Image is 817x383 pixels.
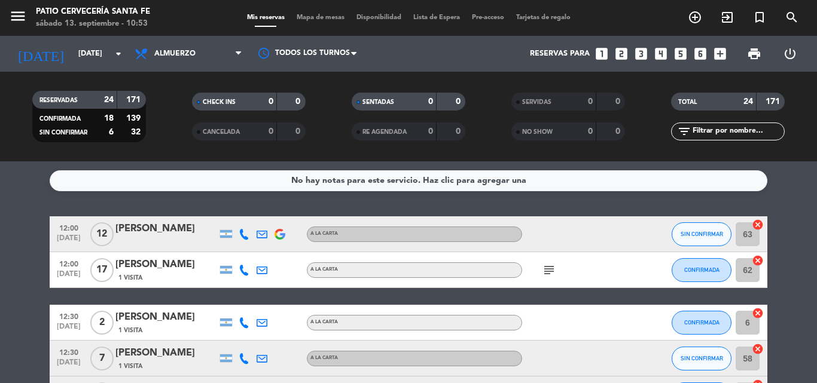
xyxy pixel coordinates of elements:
[269,97,273,106] strong: 0
[752,307,764,319] i: cancel
[681,355,723,361] span: SIN CONFIRMAR
[678,99,697,105] span: TOTAL
[9,7,27,25] i: menu
[310,267,338,272] span: A LA CARTA
[54,345,84,359] span: 12:30
[752,343,764,355] i: cancel
[295,97,303,106] strong: 0
[672,258,731,282] button: CONFIRMADA
[712,46,728,62] i: add_box
[39,116,81,122] span: CONFIRMADA
[90,347,114,370] span: 7
[456,97,463,106] strong: 0
[310,356,338,360] span: A LA CARTA
[615,127,623,136] strong: 0
[633,46,649,62] i: looks_3
[720,10,734,24] i: exit_to_app
[90,258,114,282] span: 17
[54,323,84,336] span: [DATE]
[126,96,143,104] strong: 171
[747,47,761,61] span: print
[688,10,702,24] i: add_circle_outline
[530,50,590,58] span: Reservas para
[752,10,767,24] i: turned_in_not
[295,127,303,136] strong: 0
[466,14,510,21] span: Pre-acceso
[109,128,114,136] strong: 6
[111,47,126,61] i: arrow_drop_down
[673,46,688,62] i: looks_5
[9,41,72,67] i: [DATE]
[752,255,764,266] i: cancel
[291,174,526,188] div: No hay notas para este servicio. Haz clic para agregar una
[310,320,338,324] span: A LA CARTA
[766,97,782,106] strong: 171
[785,10,799,24] i: search
[362,99,394,105] span: SENTADAS
[684,319,720,326] span: CONFIRMADA
[588,97,593,106] strong: 0
[9,7,27,29] button: menu
[39,130,87,136] span: SIN CONFIRMAR
[104,114,114,122] strong: 18
[36,6,150,18] div: Patio Cervecería Santa Fe
[350,14,407,21] span: Disponibilidad
[126,114,143,122] strong: 139
[542,263,556,277] i: subject
[131,128,143,136] strong: 32
[614,46,629,62] i: looks_two
[677,124,691,139] i: filter_list
[672,347,731,370] button: SIN CONFIRMAR
[291,14,350,21] span: Mapa de mesas
[362,129,407,135] span: RE AGENDADA
[691,125,784,138] input: Filtrar por nombre...
[54,359,84,372] span: [DATE]
[54,234,84,248] span: [DATE]
[241,14,291,21] span: Mis reservas
[54,309,84,323] span: 12:30
[672,311,731,335] button: CONFIRMADA
[456,127,463,136] strong: 0
[269,127,273,136] strong: 0
[522,99,551,105] span: SERVIDAS
[310,231,338,236] span: A LA CARTA
[115,221,217,237] div: [PERSON_NAME]
[39,97,78,103] span: RESERVADAS
[693,46,708,62] i: looks_6
[90,222,114,246] span: 12
[428,97,433,106] strong: 0
[522,129,553,135] span: NO SHOW
[36,18,150,30] div: sábado 13. septiembre - 10:53
[772,36,808,72] div: LOG OUT
[615,97,623,106] strong: 0
[428,127,433,136] strong: 0
[118,326,142,335] span: 1 Visita
[684,266,720,273] span: CONFIRMADA
[118,273,142,283] span: 1 Visita
[118,361,142,371] span: 1 Visita
[510,14,577,21] span: Tarjetas de regalo
[115,345,217,361] div: [PERSON_NAME]
[203,99,236,105] span: CHECK INS
[275,229,285,240] img: google-logo.png
[681,231,723,237] span: SIN CONFIRMAR
[90,311,114,335] span: 2
[54,256,84,270] span: 12:00
[115,310,217,325] div: [PERSON_NAME]
[54,270,84,284] span: [DATE]
[653,46,669,62] i: looks_4
[154,50,196,58] span: Almuerzo
[752,219,764,231] i: cancel
[104,96,114,104] strong: 24
[783,47,797,61] i: power_settings_new
[594,46,609,62] i: looks_one
[54,220,84,234] span: 12:00
[115,257,217,272] div: [PERSON_NAME]
[588,127,593,136] strong: 0
[203,129,240,135] span: CANCELADA
[743,97,753,106] strong: 24
[407,14,466,21] span: Lista de Espera
[672,222,731,246] button: SIN CONFIRMAR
